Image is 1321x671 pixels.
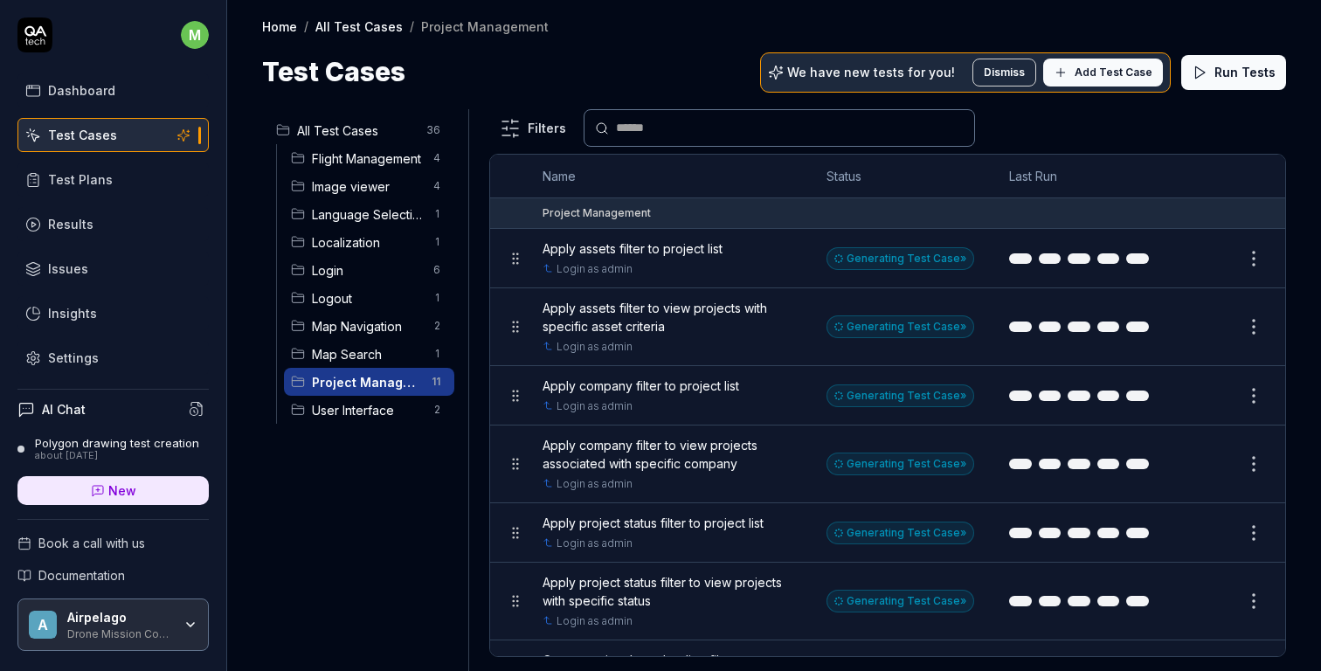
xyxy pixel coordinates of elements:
[826,456,974,471] a: Generating Test Case»
[35,450,199,462] div: about [DATE]
[1181,55,1286,90] button: Run Tests
[490,229,1285,288] tr: Apply assets filter to project listLogin as adminGenerating Test Case»
[543,239,723,258] span: Apply assets filter to project list
[284,228,454,256] div: Drag to reorderLocalization1
[826,247,974,270] button: Generating Test Case»
[1043,59,1163,86] button: Add Test Case
[312,345,423,363] span: Map Search
[315,17,403,35] a: All Test Cases
[557,398,633,414] a: Login as admin
[67,610,172,626] div: Airpelago
[284,200,454,228] div: Drag to reorderLanguage Selection1
[543,377,739,395] span: Apply company filter to project list
[1075,65,1152,80] span: Add Test Case
[826,522,974,544] button: Generating Test Case»
[29,611,57,639] span: A
[972,59,1036,86] button: Dismiss
[826,593,974,608] a: Generating Test Case»
[17,598,209,651] button: AAirpelagoDrone Mission Control
[48,349,99,367] div: Settings
[48,215,93,233] div: Results
[557,339,633,355] a: Login as admin
[426,287,447,308] span: 1
[284,340,454,368] div: Drag to reorderMap Search1
[17,118,209,152] a: Test Cases
[17,296,209,330] a: Insights
[312,289,423,308] span: Logout
[826,251,974,266] a: Generating Test Case»
[543,436,792,473] span: Apply company filter to view projects associated with specific company
[42,400,86,419] h4: AI Chat
[284,284,454,312] div: Drag to reorderLogout1
[490,425,1285,503] tr: Apply company filter to view projects associated with specific companyLogin as adminGenerating Te...
[312,261,423,280] span: Login
[38,566,125,585] span: Documentation
[826,384,974,407] button: Generating Test Case»
[490,563,1285,640] tr: Apply project status filter to view projects with specific statusLogin as adminGenerating Test Case»
[425,371,447,392] span: 11
[38,534,145,552] span: Book a call with us
[297,121,416,140] span: All Test Cases
[48,170,113,189] div: Test Plans
[826,315,974,338] div: Generating Test Case »
[557,261,633,277] a: Login as admin
[17,252,209,286] a: Issues
[426,204,447,225] span: 1
[826,590,974,612] button: Generating Test Case»
[826,384,974,407] div: Generating Test Case »
[543,299,792,335] span: Apply assets filter to view projects with specific asset criteria
[181,21,209,49] span: m
[410,17,414,35] div: /
[421,17,549,35] div: Project Management
[312,401,423,419] span: User Interface
[312,373,421,391] span: Project Management
[543,573,792,610] span: Apply project status filter to view projects with specific status
[17,163,209,197] a: Test Plans
[826,388,974,403] a: Generating Test Case»
[284,368,454,396] div: Drag to reorderProject Management11
[67,626,172,640] div: Drone Mission Control
[262,17,297,35] a: Home
[284,256,454,284] div: Drag to reorderLogin6
[17,341,209,375] a: Settings
[557,476,633,492] a: Login as admin
[826,319,974,334] a: Generating Test Case»
[826,525,974,540] a: Generating Test Case»
[17,207,209,241] a: Results
[490,366,1285,425] tr: Apply company filter to project listLogin as adminGenerating Test Case»
[419,120,447,141] span: 36
[312,149,423,168] span: Flight Management
[312,233,423,252] span: Localization
[426,315,447,336] span: 2
[17,476,209,505] a: New
[284,144,454,172] div: Drag to reorderFlight Management4
[525,155,809,198] th: Name
[181,17,209,52] button: m
[543,651,727,669] span: Create project by uploading file
[826,247,974,270] div: Generating Test Case »
[17,534,209,552] a: Book a call with us
[262,52,405,92] h1: Test Cases
[826,315,974,338] button: Generating Test Case»
[490,503,1285,563] tr: Apply project status filter to project listLogin as adminGenerating Test Case»
[17,436,209,462] a: Polygon drawing test creationabout [DATE]
[48,304,97,322] div: Insights
[304,17,308,35] div: /
[490,288,1285,366] tr: Apply assets filter to view projects with specific asset criteriaLogin as adminGenerating Test Case»
[17,566,209,585] a: Documentation
[48,259,88,278] div: Issues
[312,205,423,224] span: Language Selection
[543,514,764,532] span: Apply project status filter to project list
[557,613,633,629] a: Login as admin
[426,343,447,364] span: 1
[826,453,974,475] div: Generating Test Case »
[787,66,955,79] p: We have new tests for you!
[426,232,447,252] span: 1
[826,453,974,475] button: Generating Test Case»
[543,205,651,221] div: Project Management
[426,259,447,280] span: 6
[312,317,423,335] span: Map Navigation
[992,155,1173,198] th: Last Run
[426,176,447,197] span: 4
[284,172,454,200] div: Drag to reorderImage viewer4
